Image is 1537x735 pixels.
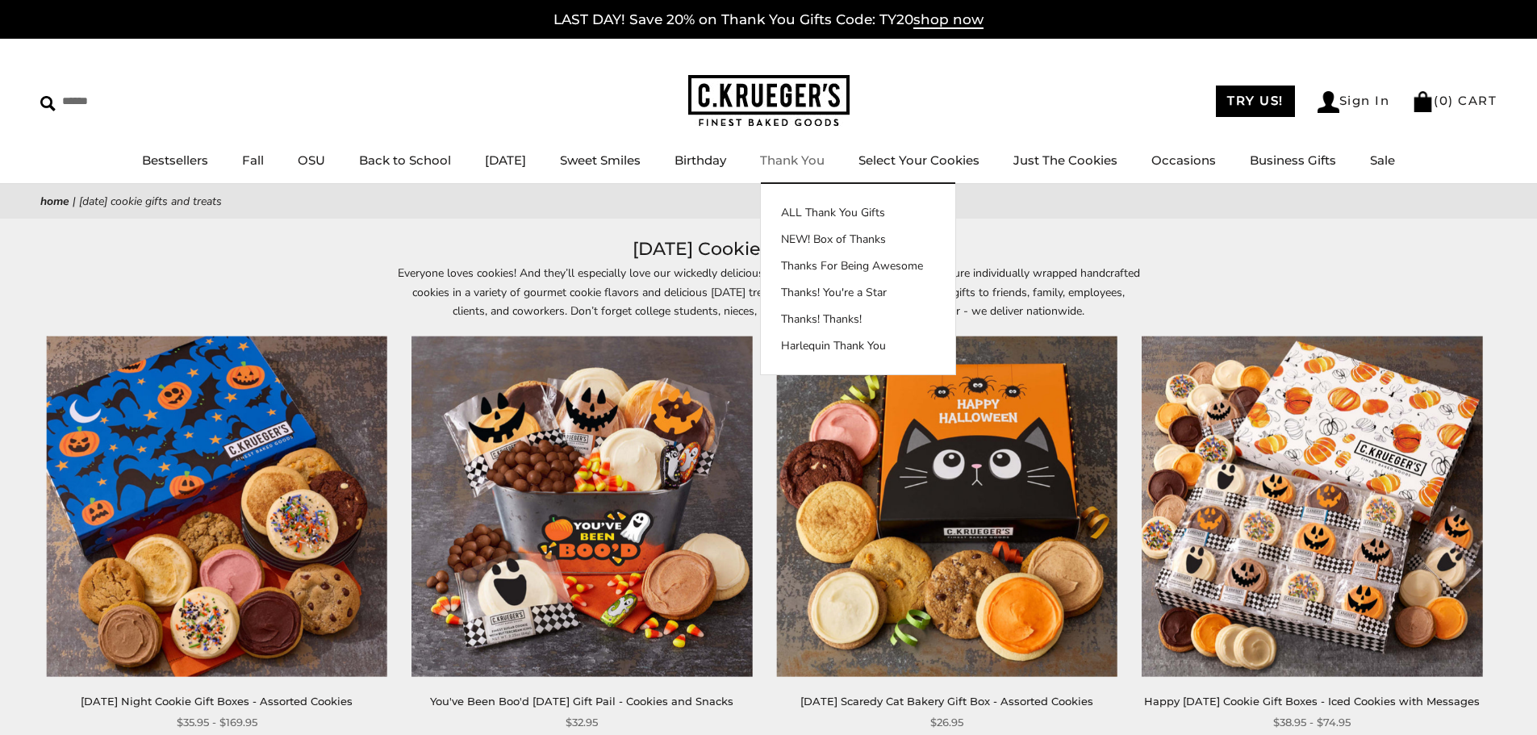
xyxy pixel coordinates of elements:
a: Sign In [1318,91,1390,113]
img: Happy Halloween Cookie Gift Boxes - Iced Cookies with Messages [1142,336,1482,677]
input: Search [40,89,232,114]
span: $38.95 - $74.95 [1273,714,1351,731]
span: $26.95 [930,714,963,731]
nav: breadcrumbs [40,192,1497,211]
a: Sweet Smiles [560,152,641,168]
a: LAST DAY! Save 20% on Thank You Gifts Code: TY20shop now [553,11,984,29]
img: Halloween Scaredy Cat Bakery Gift Box - Assorted Cookies [777,336,1117,677]
a: Thanks! Thanks! [761,311,955,328]
a: Fall [242,152,264,168]
a: TRY US! [1216,86,1295,117]
img: Halloween Night Cookie Gift Boxes - Assorted Cookies [47,336,387,677]
span: $32.95 [566,714,598,731]
a: OSU [298,152,325,168]
img: Search [40,96,56,111]
a: Occasions [1151,152,1216,168]
span: 0 [1439,93,1449,108]
a: Select Your Cookies [858,152,979,168]
h1: [DATE] Cookie Gifts and Treats [65,235,1472,264]
span: $35.95 - $169.95 [177,714,257,731]
a: ALL Thank You Gifts [761,204,955,221]
a: Thank You [760,152,825,168]
span: | [73,194,76,209]
img: C.KRUEGER'S [688,75,850,127]
img: Account [1318,91,1339,113]
a: [DATE] Night Cookie Gift Boxes - Assorted Cookies [81,695,353,708]
a: Sale [1370,152,1395,168]
a: [DATE] [485,152,526,168]
iframe: Sign Up via Text for Offers [13,674,167,722]
a: Business Gifts [1250,152,1336,168]
a: Birthday [675,152,726,168]
img: You've Been Boo'd Halloween Gift Pail - Cookies and Snacks [411,336,752,677]
a: Back to School [359,152,451,168]
a: Happy [DATE] Cookie Gift Boxes - Iced Cookies with Messages [1144,695,1480,708]
a: Home [40,194,69,209]
a: Harlequin Thank You [761,337,955,354]
a: Thanks For Being Awesome [761,257,955,274]
a: Just The Cookies [1013,152,1117,168]
a: Bestsellers [142,152,208,168]
a: Thanks! You're a Star [761,284,955,301]
img: Bag [1412,91,1434,112]
a: (0) CART [1412,93,1497,108]
a: NEW! Box of Thanks [761,231,955,248]
a: [DATE] Scaredy Cat Bakery Gift Box - Assorted Cookies [800,695,1093,708]
span: [DATE] Cookie Gifts and Treats [79,194,222,209]
p: Everyone loves cookies! And they’ll especially love our wickedly delicious [DATE] cookies. Our [D... [398,264,1140,319]
span: shop now [913,11,984,29]
a: You've Been Boo'd [DATE] Gift Pail - Cookies and Snacks [430,695,733,708]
